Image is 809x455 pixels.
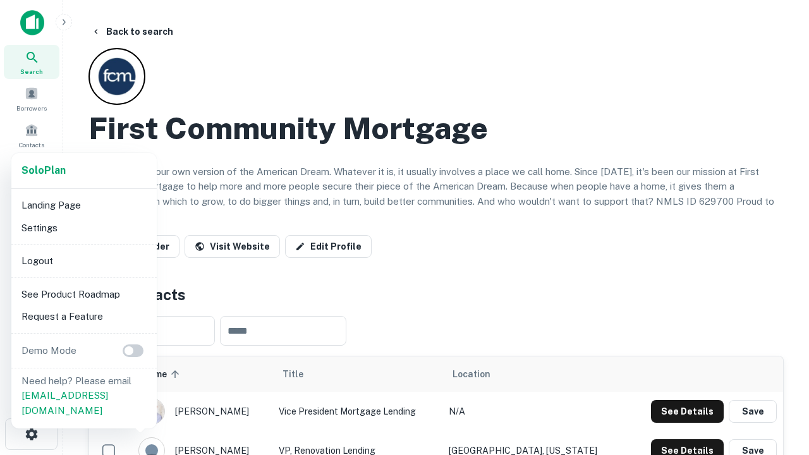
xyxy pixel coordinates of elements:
a: [EMAIL_ADDRESS][DOMAIN_NAME] [21,390,108,416]
li: Landing Page [16,194,152,217]
li: Request a Feature [16,305,152,328]
p: Demo Mode [16,343,82,358]
strong: Solo Plan [21,164,66,176]
a: SoloPlan [21,163,66,178]
p: Need help? Please email [21,373,147,418]
li: Logout [16,250,152,272]
li: Settings [16,217,152,240]
li: See Product Roadmap [16,283,152,306]
iframe: Chat Widget [746,313,809,374]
